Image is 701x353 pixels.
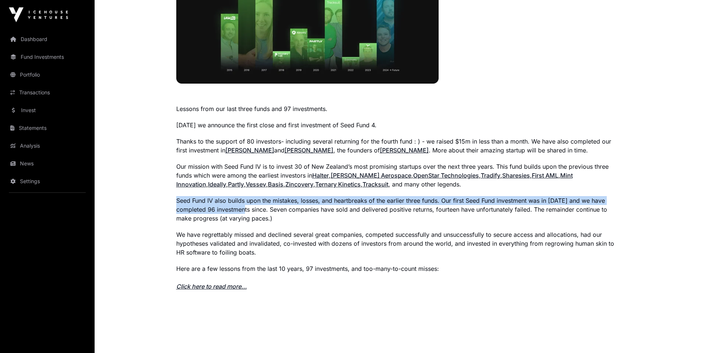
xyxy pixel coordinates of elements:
p: [DATE] we announce the first close and first investment of Seed Fund 4. [176,121,620,130]
a: News [6,155,89,172]
a: Settings [6,173,89,189]
a: Halter [312,172,329,179]
a: Zincovery [285,181,313,188]
img: Icehouse Ventures Logo [9,7,68,22]
p: We have regrettably missed and declined several great companies, competed successfully and unsucc... [176,230,620,257]
a: Ideally [208,181,226,188]
iframe: Chat Widget [664,317,701,353]
a: Tracksuit [363,181,388,188]
p: Lessons from our last three funds and 97 investments. [176,95,620,113]
a: Statements [6,120,89,136]
a: [PERSON_NAME] [225,147,274,154]
a: Mint Innovation [176,172,573,188]
a: [PERSON_NAME] [380,147,429,154]
a: Analysis [6,138,89,154]
a: Invest [6,102,89,118]
p: Here are a few lessons from the last 10 years, 97 investments, and too-many-to-count misses: [176,264,620,291]
a: OpenStar Technologies [413,172,479,179]
a: Fund Investments [6,49,89,65]
a: Tradify [481,172,500,179]
a: Basis [268,181,283,188]
a: Ternary Kinetics [315,181,361,188]
p: Our mission with Seed Fund IV is to invest 30 of New Zealand’s most promising startups over the n... [176,162,620,189]
a: Transactions [6,84,89,101]
a: First AML [532,172,558,179]
a: Dashboard [6,31,89,47]
p: Thanks to the support of 80 investors- including several returning for the fourth fund : ) - we r... [176,137,620,155]
a: [PERSON_NAME] [285,147,333,154]
a: Click here to read more... [176,283,247,290]
a: Sharesies [502,172,530,179]
a: Vessev [246,181,266,188]
p: Seed Fund IV also builds upon the mistakes, losses, and heartbreaks of the earlier three funds. O... [176,196,620,223]
a: Portfolio [6,67,89,83]
a: [PERSON_NAME] Aerospace [331,172,411,179]
a: Partly [228,181,244,188]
